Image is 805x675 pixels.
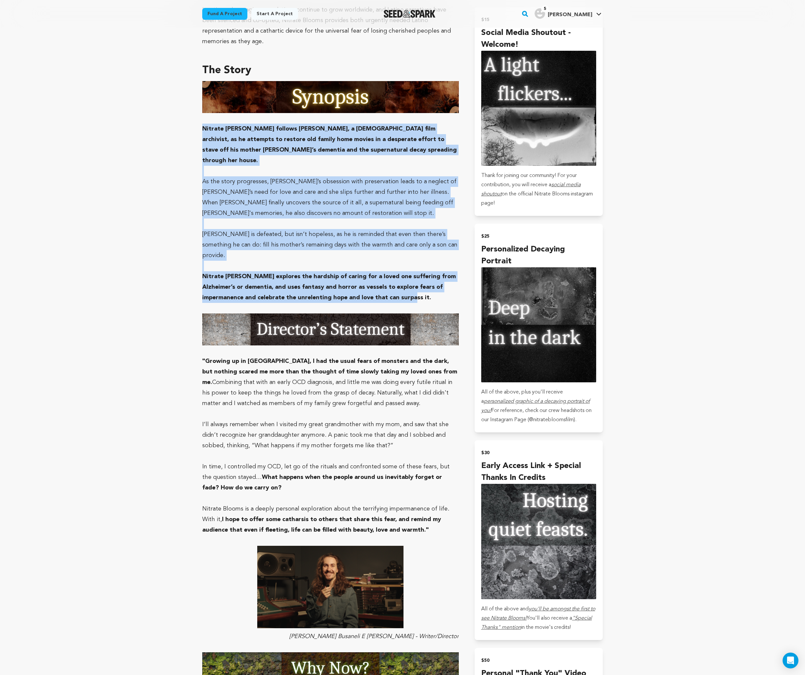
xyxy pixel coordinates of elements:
[257,546,403,628] img: 1756373531-headshot.jpg
[481,616,592,630] u: "Special Thanks" mention
[475,224,603,432] button: $25 Personalized Decaying Portrait incentive All of the above, plus you'll receive apersonalized ...
[475,7,603,216] button: $15 Social Media Shoutout - Welcome! incentive Thank for joining our community! For your contribu...
[384,10,435,18] a: Seed&Spark Homepage
[548,12,592,17] span: [PERSON_NAME]
[202,356,459,409] p: Combining that with an early OCD diagnosis, and little me was doing every futile ritual in his po...
[481,448,596,457] h2: $30
[481,388,596,425] p: All of the above, plus you'll receive a For reference, check our crew headshots on our Instagram ...
[251,8,298,20] a: Start a project
[202,419,459,451] p: I’ll always remember when I visited my great grandmother with my mom, and saw that she didn’t rec...
[202,504,459,535] p: Nitrate Blooms is a deeply personal exploration about the terrifying impermanence of life. With it,
[475,440,603,640] button: $30 Early Access Link + Special Thanks in Credits incentive All of the above andyou'll be amongst...
[202,81,459,113] img: 1755991920-1.png
[202,358,457,385] strong: "Growing up in [GEOGRAPHIC_DATA], I had the usual fears of monsters and the dark, but nothing sca...
[481,399,590,413] u: personalized graphic of a decaying portrait of you!
[783,653,798,668] div: Open Intercom Messenger
[533,7,603,19] a: Gabriel Busaneli S.'s Profile
[535,8,592,19] div: Gabriel Busaneli S.'s Profile
[384,10,435,18] img: Seed&Spark Logo Dark Mode
[481,606,595,621] u: you'll be amongst the first to see Nitrate Blooms!
[533,7,603,21] span: Gabriel Busaneli S.'s Profile
[481,484,596,599] img: incentive
[202,274,456,301] strong: Nitrate [PERSON_NAME] explores the hardship of caring for a loved one suffering from Alzheimer’s ...
[481,656,596,665] h2: $50
[481,232,596,241] h2: $25
[481,267,596,382] img: incentive
[481,182,581,197] u: social media shoutout
[202,63,459,78] h3: The Story
[202,8,247,20] a: Fund a project
[202,176,459,219] p: As the story progresses, [PERSON_NAME]’s obsession with preservation leads to a neglect of [PERSO...
[481,244,596,267] h4: Personalized Decaying Portrait
[202,461,459,493] p: In time, I controlled my OCD, let go of the rituals and confronted some of these fears, but the q...
[202,546,459,639] em: [PERSON_NAME] Busaneli E [PERSON_NAME] - Writer/Director
[202,313,459,345] img: 1755991947-2.png
[535,8,545,19] img: user.png
[202,126,457,163] strong: Nitrate [PERSON_NAME] follows [PERSON_NAME], a [DEMOGRAPHIC_DATA] film archivist, as he attempts ...
[541,6,549,12] span: 5
[481,171,596,208] p: Thank for joining our community! For your contribution, you will receive a on the official Nitrat...
[481,27,596,51] h4: Social Media Shoutout - Welcome!
[481,460,596,484] h4: Early Access Link + Special Thanks in Credits
[481,604,596,632] p: All of the above and You'll also receive a in the movie's credits!
[202,516,441,533] strong: I hope to offer some catharsis to others that share this fear, and remind my audience that even i...
[202,474,442,491] strong: What happens when the people around us inevitably forget or fade? How do we carry on?
[202,229,459,261] p: [PERSON_NAME] is defeated, but isn’t hopeless, as he is reminded that even then there’s something...
[481,51,596,166] img: incentive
